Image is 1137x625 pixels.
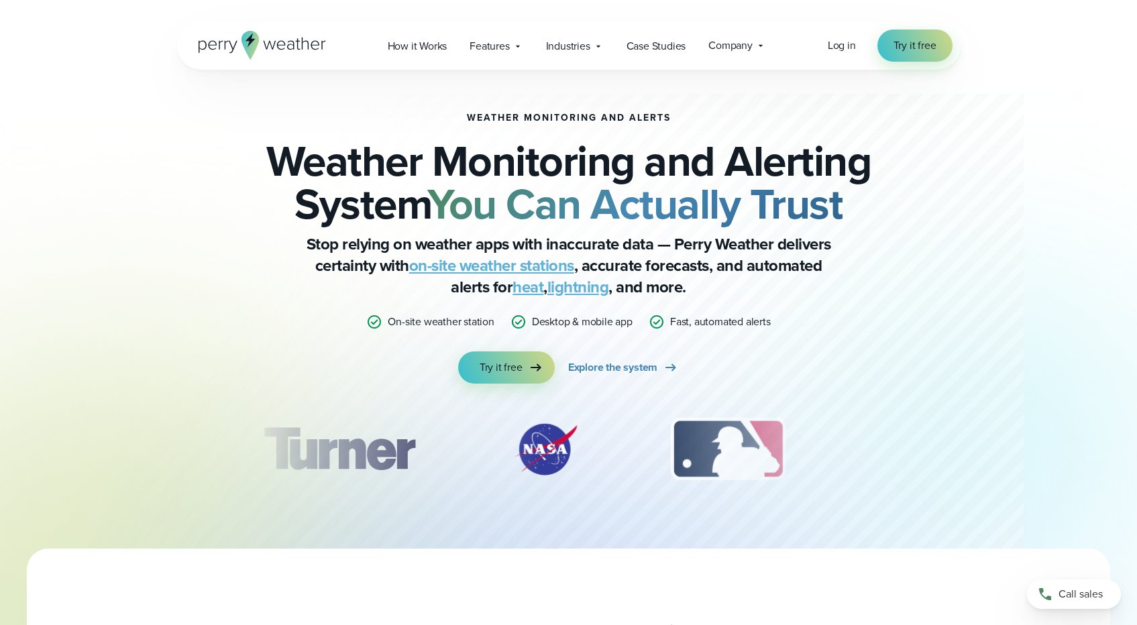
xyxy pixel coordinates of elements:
a: on-site weather stations [409,253,574,278]
p: On-site weather station [388,314,494,330]
a: heat [512,275,543,299]
span: Company [708,38,753,54]
span: Case Studies [627,38,686,54]
span: Industries [546,38,590,54]
a: Call sales [1027,579,1121,609]
img: Turner-Construction_1.svg [243,416,434,483]
p: Desktop & mobile app [532,314,633,330]
p: Fast, automated alerts [670,314,771,330]
span: Log in [828,38,856,53]
div: 1 of 12 [243,416,434,483]
a: Try it free [458,351,555,384]
img: PGA.svg [863,416,971,483]
a: Explore the system [568,351,679,384]
span: Try it free [894,38,936,54]
p: Stop relying on weather apps with inaccurate data — Perry Weather delivers certainty with , accur... [301,233,837,298]
div: slideshow [244,416,894,490]
a: Case Studies [615,32,698,60]
div: 4 of 12 [863,416,971,483]
span: Try it free [480,359,523,376]
h2: Weather Monitoring and Alerting System [244,139,894,225]
div: 2 of 12 [499,416,593,483]
strong: You Can Actually Trust [427,172,843,235]
img: NASA.svg [499,416,593,483]
a: lightning [547,275,609,299]
span: Call sales [1059,586,1103,602]
a: How it Works [376,32,459,60]
img: MLB.svg [657,416,799,483]
span: How it Works [388,38,447,54]
h1: Weather Monitoring and Alerts [467,113,671,123]
span: Features [470,38,509,54]
a: Log in [828,38,856,54]
span: Explore the system [568,359,657,376]
div: 3 of 12 [657,416,799,483]
a: Try it free [877,30,953,62]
